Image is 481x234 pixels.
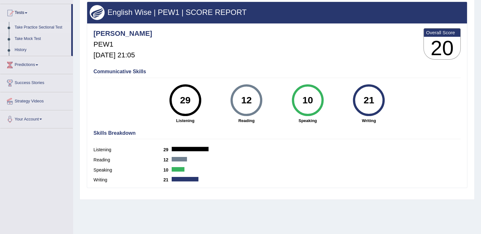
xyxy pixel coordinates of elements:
div: 21 [357,87,381,114]
a: Take Mock Test [12,33,71,45]
b: 21 [163,177,172,182]
label: Writing [93,177,163,183]
a: Success Stories [0,74,73,90]
a: Tests [0,4,71,20]
img: wings.png [90,5,105,20]
a: Strategy Videos [0,92,73,108]
a: Your Account [0,110,73,126]
strong: Listening [158,118,213,124]
label: Listening [93,146,163,153]
h3: 20 [424,37,460,60]
h5: PEW1 [93,41,152,48]
a: Take Practice Sectional Test [12,22,71,33]
div: 29 [174,87,197,114]
h4: [PERSON_NAME] [93,30,152,37]
label: Reading [93,157,163,163]
label: Speaking [93,167,163,173]
h4: Communicative Skills [93,69,461,75]
b: 10 [163,167,172,172]
h5: [DATE] 21:05 [93,51,152,59]
a: Predictions [0,56,73,72]
a: History [12,44,71,56]
div: 10 [296,87,319,114]
strong: Reading [219,118,274,124]
strong: Writing [341,118,396,124]
b: Overall Score [426,30,458,35]
div: 12 [235,87,258,114]
h4: Skills Breakdown [93,130,461,136]
b: 29 [163,147,172,152]
strong: Speaking [280,118,335,124]
b: 12 [163,157,172,162]
h3: English Wise | PEW1 | SCORE REPORT [90,8,464,16]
